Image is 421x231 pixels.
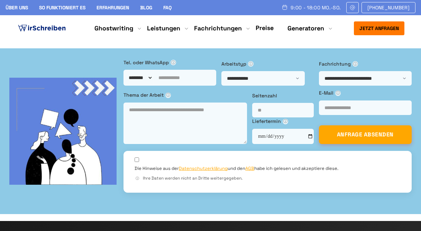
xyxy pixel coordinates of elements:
img: Email [349,5,356,10]
label: Die Hinweise aus der und den habe ich gelesen und akzeptiere diese. [135,165,338,172]
span: ⓘ [171,60,176,65]
a: FAQ [163,4,172,11]
img: Schedule [282,4,288,10]
a: Preise [256,24,274,32]
span: ⓘ [335,90,341,96]
a: Blog [140,4,152,11]
label: Tel. oder WhatsApp [123,59,216,66]
a: Leistungen [147,24,180,32]
a: AGB [245,165,254,171]
button: ANFRAGE ABSENDEN [319,125,412,144]
img: logo ghostwriter-österreich [17,23,67,33]
a: Fachrichtungen [194,24,242,32]
label: Seitenzahl [252,92,314,99]
span: ⓘ [353,61,358,67]
label: Fachrichtung [319,60,412,68]
span: ⓘ [248,61,254,67]
span: ⓘ [283,119,288,124]
label: Thema der Arbeit [123,91,247,99]
a: [PHONE_NUMBER] [361,2,415,13]
a: Generatoren [287,24,324,32]
div: Ihre Daten werden nicht an Dritte weitergegeben. [135,175,401,182]
label: Liefertermin [252,117,314,125]
a: Über uns [6,4,28,11]
span: 9:00 - 18:00 Mo.-So. [291,5,341,10]
img: bg [9,78,117,185]
a: Ghostwriting [94,24,133,32]
span: [PHONE_NUMBER] [367,5,410,10]
a: Datenschutzerklärung [179,165,228,171]
span: ⓘ [135,176,140,181]
label: Arbeitstyp [221,60,314,68]
span: ⓘ [165,93,171,98]
button: Jetzt anfragen [354,21,404,35]
label: E-Mail [319,89,412,97]
a: So funktioniert es [39,4,85,11]
a: Erfahrungen [97,4,129,11]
